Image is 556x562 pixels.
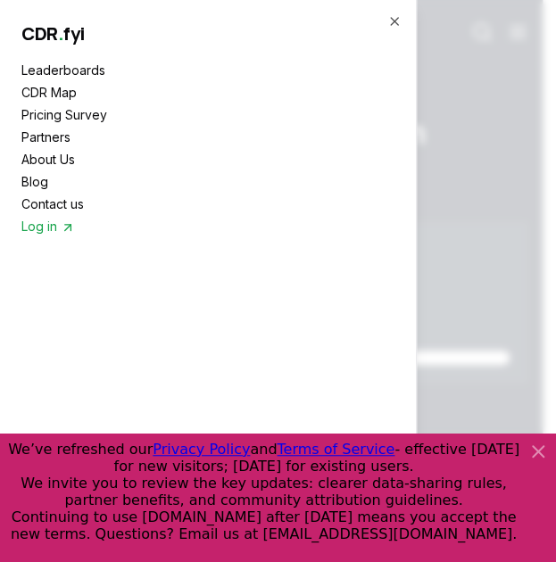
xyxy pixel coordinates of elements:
[21,217,394,236] a: Log in
[58,21,64,45] span: .
[21,150,394,169] a: About Us
[21,21,85,45] span: CDR fyi
[21,83,394,102] a: CDR Map
[21,23,85,45] a: CDR.fyi
[21,194,394,213] a: Contact us
[21,105,394,124] a: Pricing Survey
[21,172,394,191] a: Blog
[21,128,394,146] a: Partners
[21,217,75,236] span: Log in
[21,61,394,79] a: Leaderboards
